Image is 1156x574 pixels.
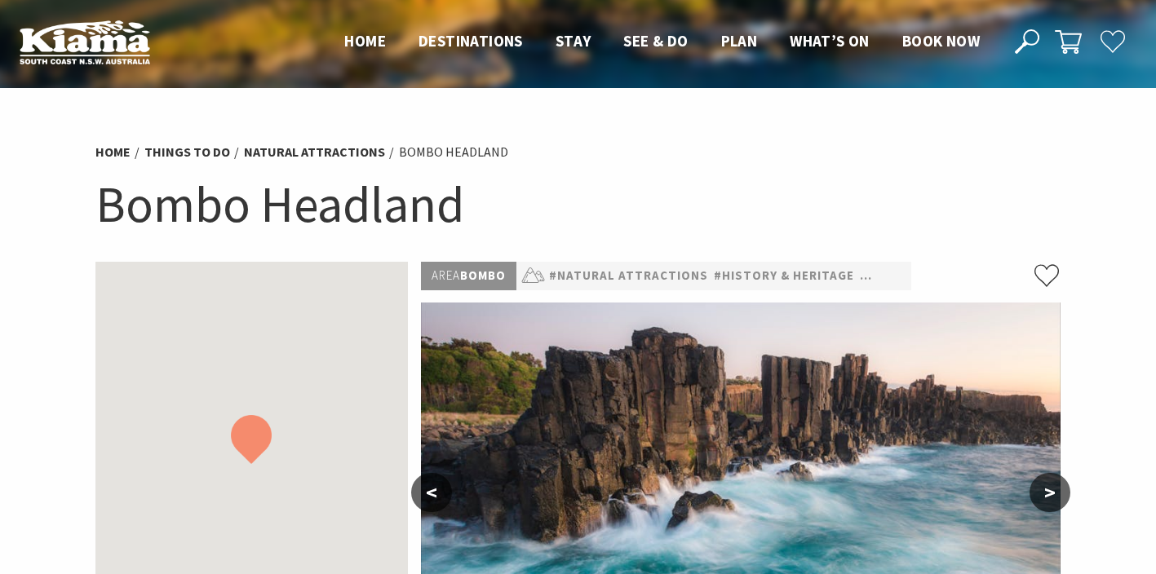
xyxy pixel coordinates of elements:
span: See & Do [623,31,688,51]
li: Bombo Headland [399,142,508,163]
h1: Bombo Headland [95,171,1061,237]
a: Home [95,143,131,161]
p: Bombo [421,262,516,290]
a: #Natural Attractions [549,266,708,286]
span: Book now [902,31,980,51]
span: Stay [556,31,591,51]
a: Natural Attractions [244,143,385,161]
span: Area [432,267,460,283]
a: Things To Do [144,143,230,161]
button: > [1030,473,1070,512]
a: #History & Heritage [714,266,854,286]
span: Destinations [419,31,523,51]
nav: Main Menu [328,29,996,55]
span: Plan [721,31,758,51]
img: Kiama Logo [20,20,150,64]
button: < [411,473,452,512]
span: Home [344,31,386,51]
span: What’s On [790,31,870,51]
